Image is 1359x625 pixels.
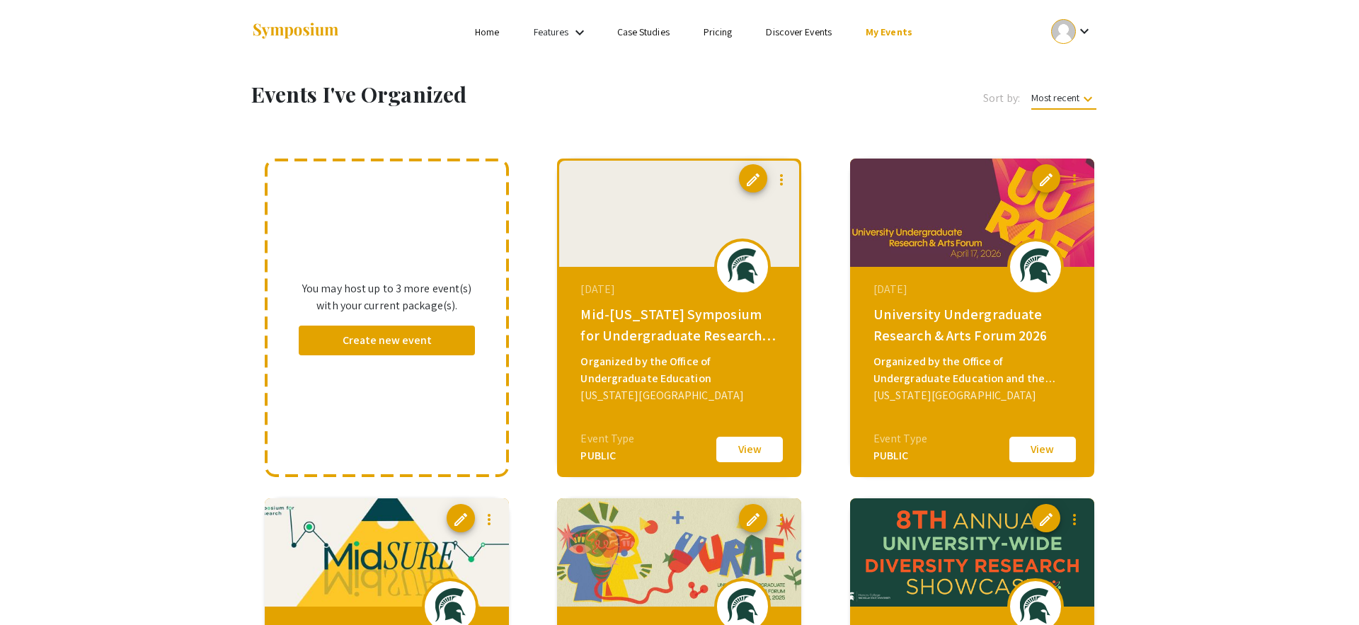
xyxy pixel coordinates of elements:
[721,248,764,284] img: midsure2026_eventLogo_4cf4f7_.png
[617,25,670,38] a: Case Studies
[873,447,927,464] div: PUBLIC
[534,25,569,38] a: Features
[714,435,785,464] button: View
[1038,511,1055,528] span: edit
[704,25,733,38] a: Pricing
[773,511,790,528] mat-icon: more_vert
[580,281,781,298] div: [DATE]
[1066,511,1083,528] mat-icon: more_vert
[481,511,498,528] mat-icon: more_vert
[580,430,634,447] div: Event Type
[1020,85,1108,110] button: Most recent
[1032,504,1060,532] button: edit
[580,387,781,404] div: [US_STATE][GEOGRAPHIC_DATA]
[873,387,1074,404] div: [US_STATE][GEOGRAPHIC_DATA]
[766,25,832,38] a: Discover Events
[873,281,1074,298] div: [DATE]
[1079,91,1096,108] mat-icon: keyboard_arrow_down
[1031,91,1096,110] span: Most recent
[739,164,767,193] button: edit
[580,353,781,387] div: Organized by the Office of Undergraduate Education
[745,511,762,528] span: edit
[251,22,340,41] img: Symposium by ForagerOne
[580,447,634,464] div: PUBLIC
[429,588,471,624] img: mid-sure2025_eventLogo_0964b9_.png
[571,24,588,41] mat-icon: Expand Features list
[873,304,1074,346] div: University Undergraduate Research & Arts Forum 2026
[983,90,1020,107] span: Sort by:
[452,511,469,528] span: edit
[739,504,767,532] button: edit
[1014,248,1057,284] img: uuraf2026_eventLogo_5cfd45_.png
[251,81,742,107] h1: Events I've Organized
[299,326,475,355] button: Create new event
[447,504,475,532] button: edit
[1038,171,1055,188] span: edit
[1066,171,1083,188] mat-icon: more_vert
[1014,588,1057,624] img: drs2025_eventLogo_971203_.png
[580,304,781,346] div: Mid-[US_STATE] Symposium for Undergraduate Research Experiences 2026
[299,280,475,314] p: You may host up to 3 more event(s) with your current package(s).
[1032,164,1060,193] button: edit
[557,498,801,607] img: uuraf2025_eventCoverPhoto_bfd7c5__thumb.jpg
[850,159,1094,267] img: uuraf2026_eventCoverPhoto_7871c6__thumb.jpg
[721,588,764,624] img: uuraf2025_eventLogo_bdc06e_.png
[850,498,1094,607] img: drs2025_eventCoverPhoto_fcc547__thumb.png
[1036,16,1108,47] button: Expand account dropdown
[866,25,912,38] a: My Events
[745,171,762,188] span: edit
[475,25,499,38] a: Home
[873,430,927,447] div: Event Type
[265,498,509,607] img: mid-sure2025_eventCoverPhoto_86d1f7__thumb.jpg
[11,561,60,614] iframe: Chat
[1076,23,1093,40] mat-icon: Expand account dropdown
[873,353,1074,387] div: Organized by the Office of Undergraduate Education and the [GEOGRAPHIC_DATA]
[1007,435,1078,464] button: View
[773,171,790,188] mat-icon: more_vert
